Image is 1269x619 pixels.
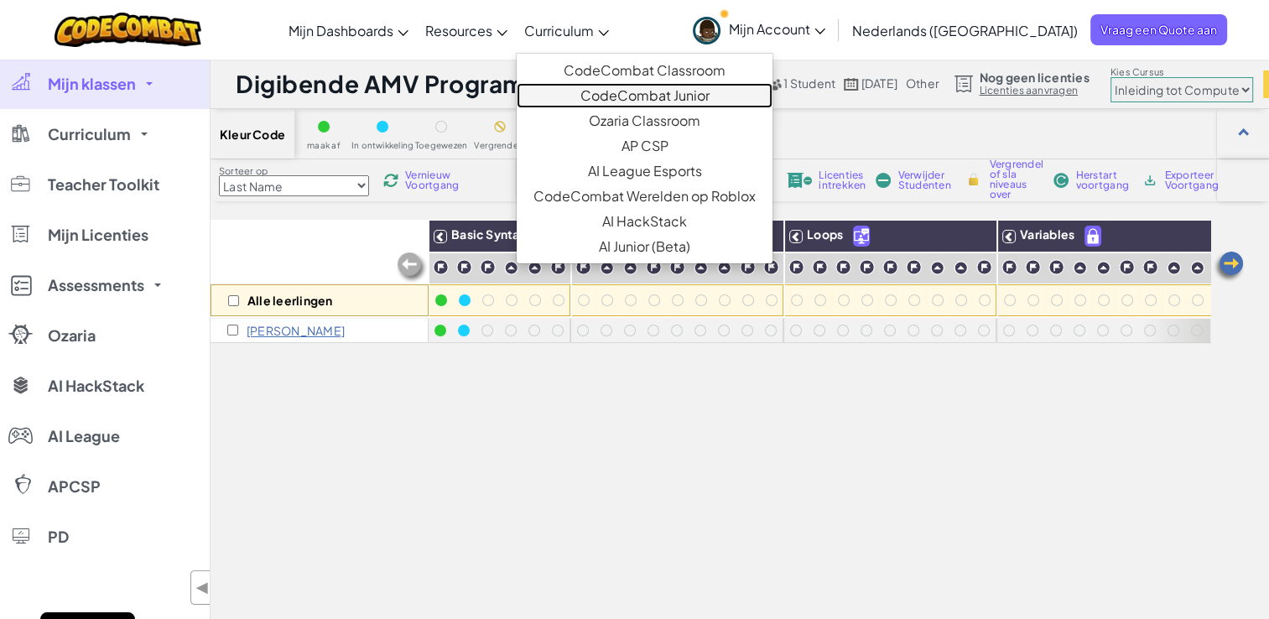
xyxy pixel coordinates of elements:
[1110,65,1253,79] label: Kies Cursus
[965,172,982,187] img: IconLock.svg
[48,127,131,142] span: Curriculum
[854,226,869,246] img: IconUnlockWithCall.svg
[812,259,828,275] img: IconChallengeLevel.svg
[1075,170,1128,190] span: Herstart voortgang
[1164,170,1218,190] span: Exporteer Voortgang
[504,261,518,275] img: IconPracticeLevel.svg
[451,226,527,242] span: Basic Syntax
[844,8,1086,53] a: Nederlands ([GEOGRAPHIC_DATA])
[906,259,922,275] img: IconChallengeLevel.svg
[1085,226,1100,246] img: IconPaidLevel.svg
[1119,259,1135,275] img: IconChallengeLevel.svg
[517,133,772,159] a: AP CSP
[740,259,756,275] img: IconChallengeLevel.svg
[1073,261,1087,275] img: IconPracticeLevel.svg
[48,227,148,242] span: Mijn Licenties
[280,8,417,53] a: Mijn Dashboards
[517,83,772,108] a: CodeCombat Junior
[433,259,449,275] img: IconChallengeLevel.svg
[1142,173,1157,188] img: IconArchive.svg
[882,259,898,275] img: IconChallengeLevel.svg
[763,259,779,275] img: IconChallengeLevel.svg
[1090,14,1227,45] a: Vraag een Quote aan
[524,22,594,39] span: Curriculum
[480,259,496,275] img: IconChallengeLevel.svg
[819,170,866,190] span: Licenties intrekken
[48,328,96,343] span: Ozaria
[236,68,666,100] h1: Digibende AMV Programmeren 1 - Python
[788,259,804,275] img: IconChallengeLevel.svg
[844,78,859,91] img: calendar.svg
[456,259,472,275] img: IconChallengeLevel.svg
[247,324,345,337] p: Rob Demmenie
[859,259,875,275] img: IconChallengeLevel.svg
[693,17,720,44] img: avatar
[897,170,950,190] span: Verwijder Studenten
[1025,259,1041,275] img: IconChallengeLevel.svg
[646,259,662,275] img: IconChallengeLevel.svg
[517,209,772,234] a: AI HackStack
[307,141,341,150] span: maak af
[48,378,144,393] span: AI HackStack
[405,170,459,190] span: Vernieuw Voortgang
[835,259,851,275] img: IconChallengeLevel.svg
[623,261,637,275] img: IconPracticeLevel.svg
[575,259,591,275] img: IconChallengeLevel.svg
[1190,261,1204,275] img: IconPracticeLevel.svg
[48,278,144,293] span: Assessments
[694,261,708,275] img: IconPracticeLevel.svg
[1212,250,1246,283] img: Arrow_Left.png
[930,261,944,275] img: IconPracticeLevel.svg
[976,259,992,275] img: IconChallengeLevel.svg
[906,76,939,91] div: other
[1142,259,1158,275] img: IconChallengeLevel.svg
[989,159,1043,200] span: Vergrendel of sla niveaus over
[517,159,772,184] a: AI League Esports
[787,173,812,188] img: IconLicenseRevoke.svg
[528,261,542,275] img: IconPracticeLevel.svg
[1020,226,1074,242] span: Variables
[1096,261,1110,275] img: IconPracticeLevel.svg
[195,575,210,600] span: ◀
[516,8,617,53] a: Curriculum
[807,226,843,242] span: Loops
[717,261,731,275] img: IconPracticeLevel.svg
[220,127,285,141] span: Kleur Code
[954,261,968,275] img: IconPracticeLevel.svg
[48,76,136,91] span: Mijn klassen
[415,141,467,150] span: Toegewezen
[876,173,891,188] img: IconRemoveStudents.svg
[980,84,1090,97] a: Licenties aanvragen
[351,141,413,150] span: In ontwikkeling
[48,429,120,444] span: AI League
[550,259,566,275] img: IconChallengeLevel.svg
[517,108,772,133] a: Ozaria Classroom
[767,78,782,91] img: MultipleUsers.png
[517,58,772,83] a: CodeCombat Classroom
[425,22,492,39] span: Resources
[669,259,685,275] img: IconChallengeLevel.svg
[55,13,201,47] img: CodeCombat logo
[48,177,159,192] span: Teacher Toolkit
[861,75,897,91] span: [DATE]
[474,141,527,150] span: Vergrendeld
[729,20,825,38] span: Mijn Account
[517,184,772,209] a: CodeCombat Werelden op Roblox
[289,22,393,39] span: Mijn Dashboards
[219,164,369,178] label: Sorteer op
[1167,261,1181,275] img: IconPracticeLevel.svg
[383,173,398,188] img: IconReload.svg
[684,3,834,56] a: Mijn Account
[980,70,1090,84] span: Nog geen licenties
[783,75,835,91] span: 1 Student
[852,22,1078,39] span: Nederlands ([GEOGRAPHIC_DATA])
[1053,173,1069,188] img: IconReset.svg
[517,234,772,259] a: AI Junior (Beta)
[1001,259,1017,275] img: IconChallengeLevel.svg
[1048,259,1064,275] img: IconChallengeLevel.svg
[395,251,429,284] img: Arrow_Left_Inactive.png
[600,261,614,275] img: IconPracticeLevel.svg
[417,8,516,53] a: Resources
